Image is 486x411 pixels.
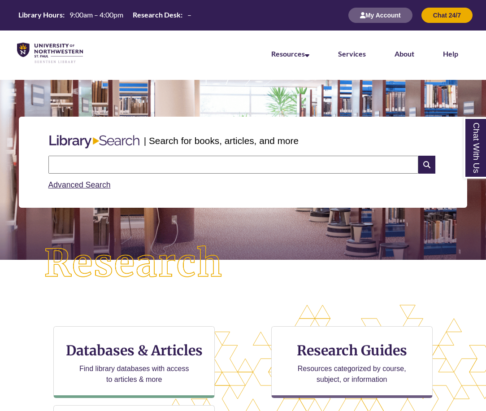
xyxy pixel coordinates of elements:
a: Databases & Articles Find library databases with access to articles & more [53,326,215,398]
span: – [187,10,191,19]
a: Hours Today [15,10,195,21]
p: Resources categorized by course, subject, or information [293,363,410,385]
a: Research Guides Resources categorized by course, subject, or information [271,326,433,398]
p: Find library databases with access to articles & more [76,363,193,385]
img: Research [24,226,243,302]
i: Search [418,156,435,174]
th: Library Hours: [15,10,66,20]
h3: Databases & Articles [61,342,207,359]
button: Chat 24/7 [421,8,473,23]
h3: Research Guides [279,342,425,359]
a: Help [443,49,458,58]
table: Hours Today [15,10,195,20]
p: | Search for books, articles, and more [144,134,299,148]
button: My Account [348,8,412,23]
span: 9:00am – 4:00pm [69,10,123,19]
img: Libary Search [45,131,144,152]
a: My Account [348,11,412,19]
th: Research Desk: [129,10,184,20]
img: UNWSP Library Logo [17,43,83,63]
a: Resources [271,49,309,58]
a: Advanced Search [48,180,111,189]
a: About [395,49,414,58]
a: Services [338,49,366,58]
a: Chat 24/7 [421,11,473,19]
